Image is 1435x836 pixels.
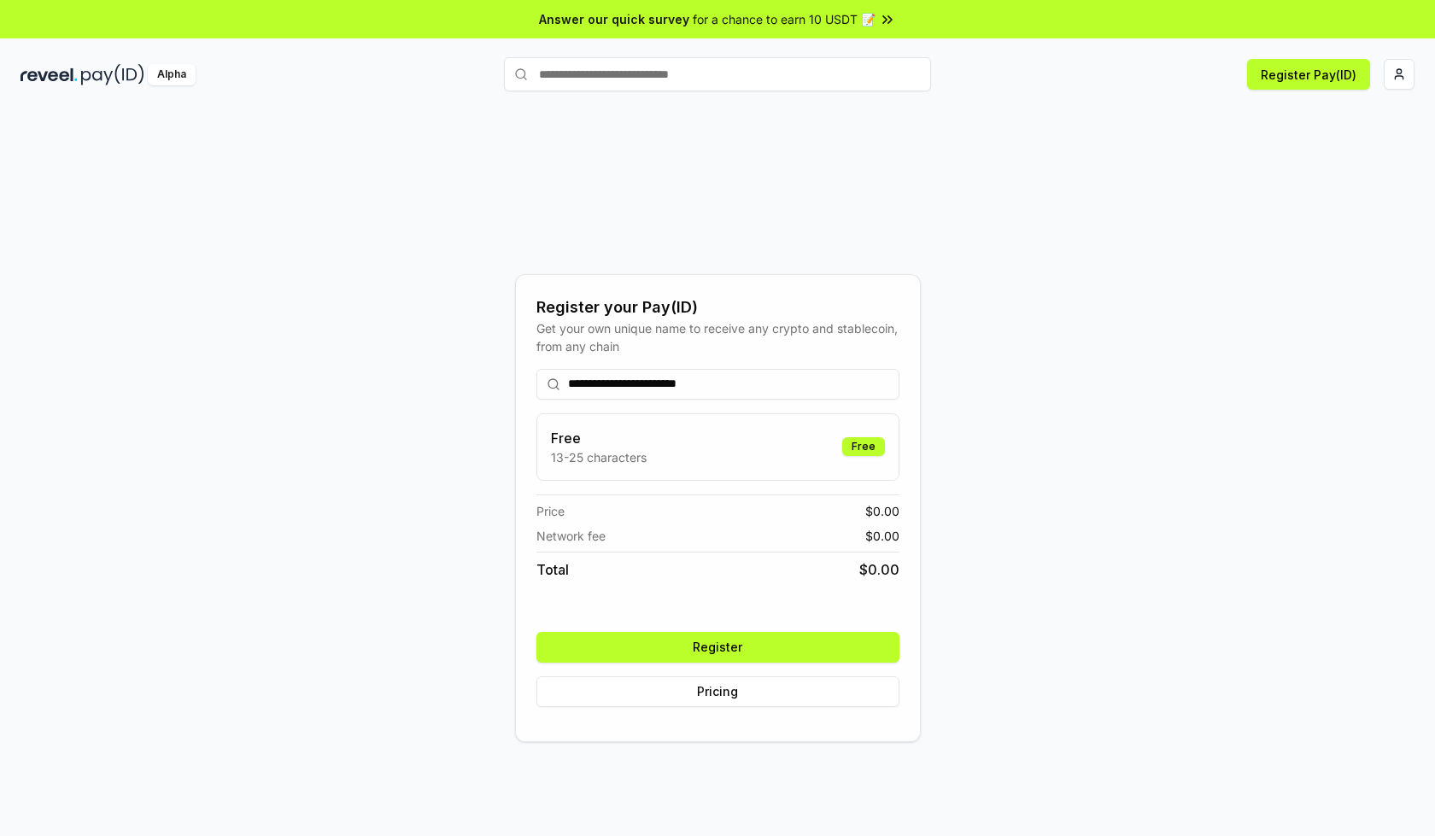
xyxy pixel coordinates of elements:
span: for a chance to earn 10 USDT 📝 [693,10,876,28]
button: Pricing [536,676,899,707]
div: Free [842,437,885,456]
span: Answer our quick survey [539,10,689,28]
span: Network fee [536,527,606,545]
span: Total [536,559,569,580]
div: Alpha [148,64,196,85]
h3: Free [551,428,647,448]
img: reveel_dark [20,64,78,85]
img: pay_id [81,64,144,85]
span: $ 0.00 [865,502,899,520]
button: Register [536,632,899,663]
div: Register your Pay(ID) [536,295,899,319]
div: Get your own unique name to receive any crypto and stablecoin, from any chain [536,319,899,355]
button: Register Pay(ID) [1247,59,1370,90]
span: $ 0.00 [865,527,899,545]
span: Price [536,502,565,520]
span: $ 0.00 [859,559,899,580]
p: 13-25 characters [551,448,647,466]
